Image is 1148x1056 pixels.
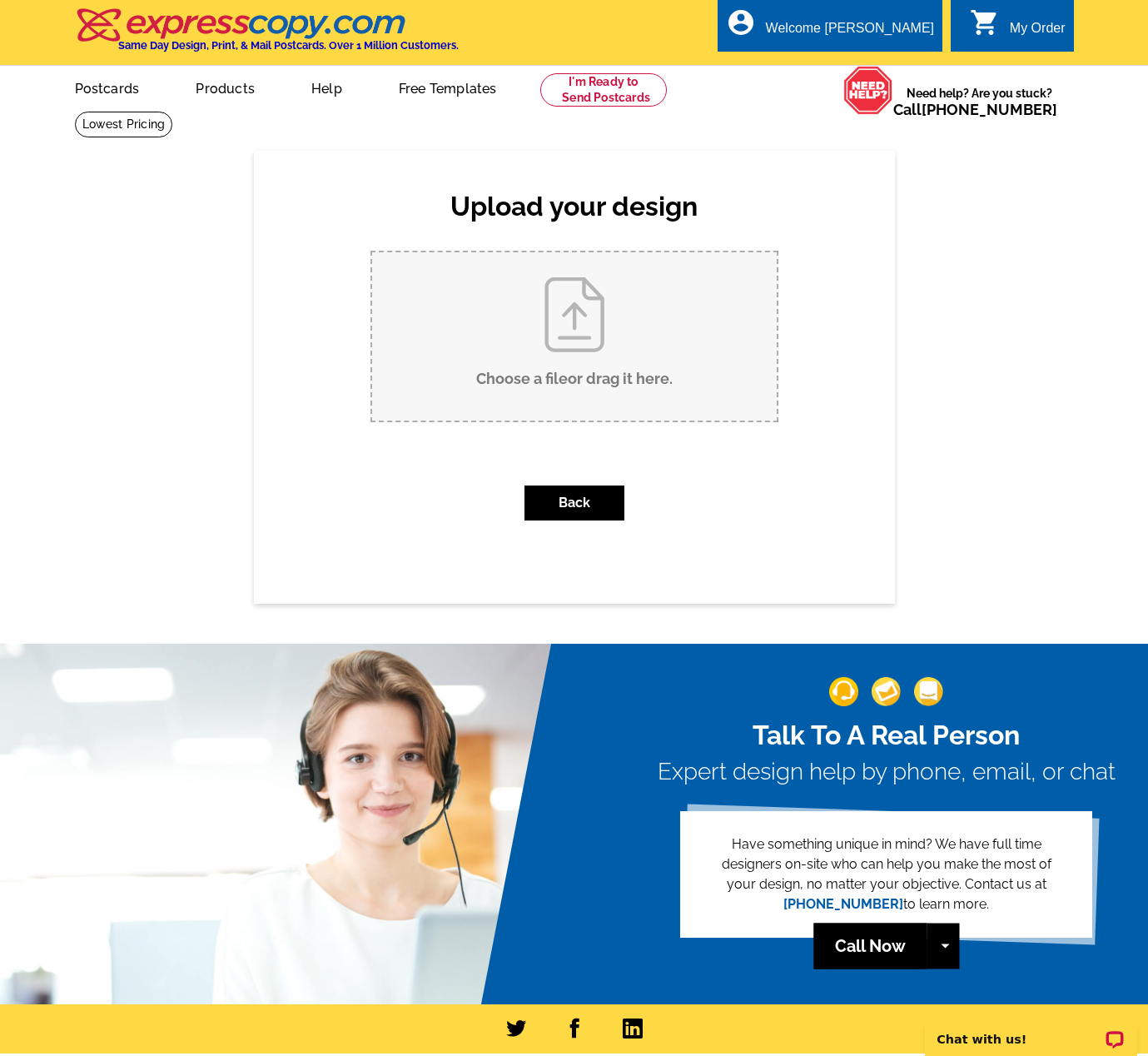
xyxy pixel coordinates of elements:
h2: Upload your design [354,191,795,222]
img: support-img-2.png [872,677,901,706]
i: shopping_cart [970,7,1000,37]
a: Free Templates [372,67,524,107]
a: shopping_cart My Order [970,18,1066,39]
a: Same Day Design, Print, & Mail Postcards. Over 1 Million Customers. [75,20,459,52]
a: Postcards [48,67,166,107]
iframe: LiveChat chat widget [914,1004,1148,1056]
div: My Order [1010,21,1066,44]
img: help [843,66,893,115]
a: Call Now [813,923,927,969]
a: [PHONE_NUMBER] [922,101,1057,118]
a: Help [285,67,369,107]
div: Welcome [PERSON_NAME] [766,21,934,44]
a: Products [169,67,281,107]
img: support-img-1.png [829,677,858,706]
img: support-img-3_1.png [914,677,943,706]
i: account_circle [726,7,756,37]
span: Call [893,101,1057,118]
a: [PHONE_NUMBER] [783,896,903,912]
button: Back [524,486,624,521]
h4: Same Day Design, Print, & Mail Postcards. Over 1 Million Customers. [118,39,459,52]
span: Need help? Are you stuck? [893,85,1066,118]
h2: Talk To A Real Person [658,720,1116,751]
p: Have something unique in mind? We have full time designers on-site who can help you make the most... [707,834,1066,914]
h3: Expert design help by phone, email, or chat [658,758,1116,786]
